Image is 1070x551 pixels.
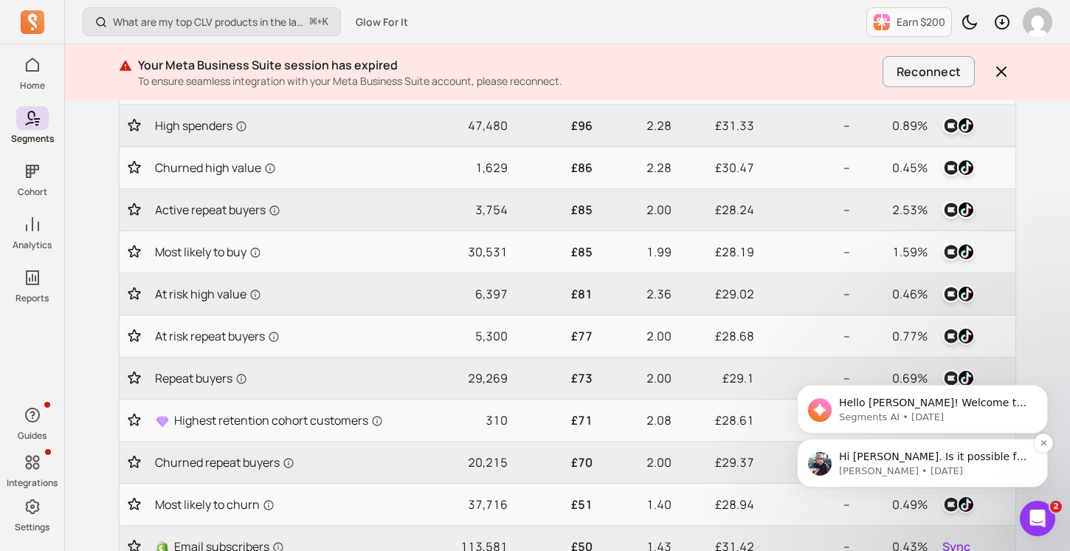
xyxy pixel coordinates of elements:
button: klaviyotiktok [939,198,978,222]
button: Toggle favorite [125,118,143,133]
a: High spenders [155,117,412,134]
p: 5,300 [424,327,508,345]
p: £29.37 [683,454,754,471]
p: £71 [520,411,593,429]
p: Guides [18,430,46,442]
a: Churned high value [155,159,412,177]
p: £77 [520,327,593,345]
button: Glow For It [347,9,417,35]
p: 29,269 [424,369,508,387]
p: Earn $200 [897,15,945,30]
button: Toggle favorite [125,160,143,175]
button: klaviyotiktok [939,114,978,137]
button: Guides [16,400,49,445]
p: -- [766,369,850,387]
p: £29.1 [683,369,754,387]
img: klaviyo [942,117,960,134]
span: At risk repeat buyers [155,327,280,345]
p: -- [766,411,850,429]
p: -- [766,243,850,261]
p: 20,215 [424,454,508,471]
p: 2.28 [604,159,672,177]
img: klaviyo [942,243,960,261]
p: 1.40 [604,496,672,513]
p: Settings [15,521,49,533]
img: tiktok [957,117,975,134]
p: 47,480 [424,117,508,134]
img: klaviyo [942,201,960,219]
p: -- [766,117,850,134]
kbd: ⌘ [309,13,317,32]
span: Most likely to churn [155,496,275,513]
button: What are my top CLV products in the last 90 days?⌘+K [83,7,341,36]
p: 2.00 [604,201,672,219]
button: Toggle favorite [125,287,143,301]
p: -- [766,201,850,219]
img: tiktok [957,201,975,219]
p: -- [766,496,850,513]
span: Churned repeat buyers [155,454,294,471]
span: Most likely to buy [155,243,261,261]
p: 0.89% [862,117,928,134]
button: Toggle favorite [125,329,143,343]
p: £85 [520,243,593,261]
p: 0.45% [862,159,928,177]
button: Toggle dark mode [955,7,984,37]
button: Toggle favorite [125,497,143,512]
p: 3,754 [424,201,508,219]
button: klaviyotiktok [939,240,978,264]
iframe: Intercom notifications message [775,291,1070,511]
button: klaviyotiktok [939,156,978,179]
span: At risk high value [155,285,261,303]
p: £28.61 [683,411,754,429]
p: -- [766,327,850,345]
p: £51 [520,496,593,513]
button: klaviyotiktok [939,282,978,306]
p: 310 [424,411,508,429]
p: Your Meta Business Suite session has expired [138,56,877,74]
p: Integrations [7,477,58,489]
p: 1,629 [424,159,508,177]
p: £28.94 [683,496,754,513]
a: At risk high value [155,285,412,303]
button: Toggle favorite [125,413,143,428]
p: £30.47 [683,159,754,177]
p: 30,531 [424,243,508,261]
a: Churned repeat buyers [155,454,412,471]
p: 2.28 [604,117,672,134]
p: £85 [520,201,593,219]
span: Highest retention cohort customers [174,411,383,429]
p: £28.24 [683,201,754,219]
img: tiktok [957,285,975,303]
p: Segments [11,133,54,145]
a: At risk repeat buyers [155,327,412,345]
p: -- [766,285,850,303]
span: Active repeat buyers [155,201,280,219]
span: Glow For It [356,15,408,30]
p: Analytics [13,239,52,251]
p: 2.53% [862,201,928,219]
span: 2 [1050,501,1062,513]
p: 1.99 [604,243,672,261]
p: £31.33 [683,117,754,134]
span: + [310,14,328,30]
p: £29.02 [683,285,754,303]
p: £81 [520,285,593,303]
button: Toggle favorite [125,371,143,386]
iframe: Intercom live chat [1020,501,1055,536]
p: 2.00 [604,454,672,471]
button: Reconnect [883,56,975,87]
button: Toggle favorite [125,244,143,259]
a: Most likely to churn [155,496,412,513]
span: Repeat buyers [155,369,247,387]
p: Home [20,80,45,92]
p: 1.59% [862,243,928,261]
button: Earn $200 [866,7,952,37]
